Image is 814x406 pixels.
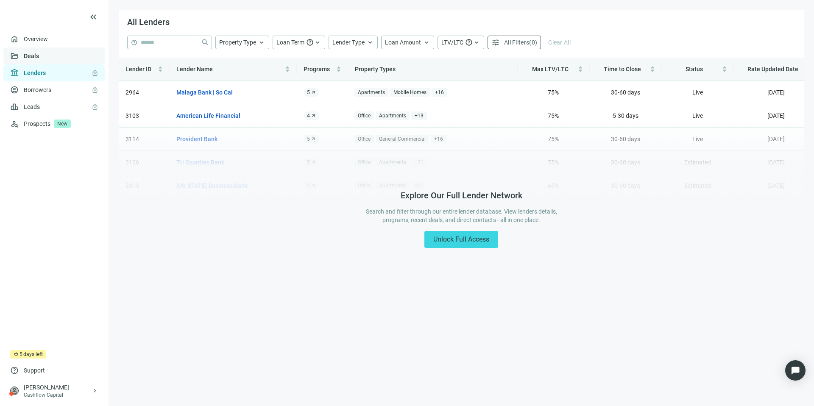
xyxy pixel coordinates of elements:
[92,70,98,76] span: lock
[433,235,489,243] span: Unlock Full Access
[10,387,19,395] span: person
[24,36,48,42] a: Overview
[92,387,98,394] span: keyboard_arrow_right
[88,12,98,22] button: keyboard_double_arrow_left
[10,366,19,375] span: help
[424,231,498,248] button: Unlock Full Access
[24,392,92,398] div: Cashflow Capital
[23,350,43,359] span: days left
[24,366,45,375] span: Support
[92,86,98,93] span: lock
[785,360,806,381] div: Open Intercom Messenger
[127,17,170,27] span: All Lenders
[92,103,98,110] span: lock
[20,350,22,359] span: 5
[24,115,98,132] a: ProspectsNew
[401,190,522,200] h5: Explore Our Full Lender Network
[363,207,560,224] div: Search and filter through our entire lender database. View lenders details, programs, recent deal...
[24,383,92,392] div: [PERSON_NAME]
[14,352,19,357] span: crown
[24,115,98,132] div: Prospects
[54,120,71,128] span: New
[24,53,39,59] a: Deals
